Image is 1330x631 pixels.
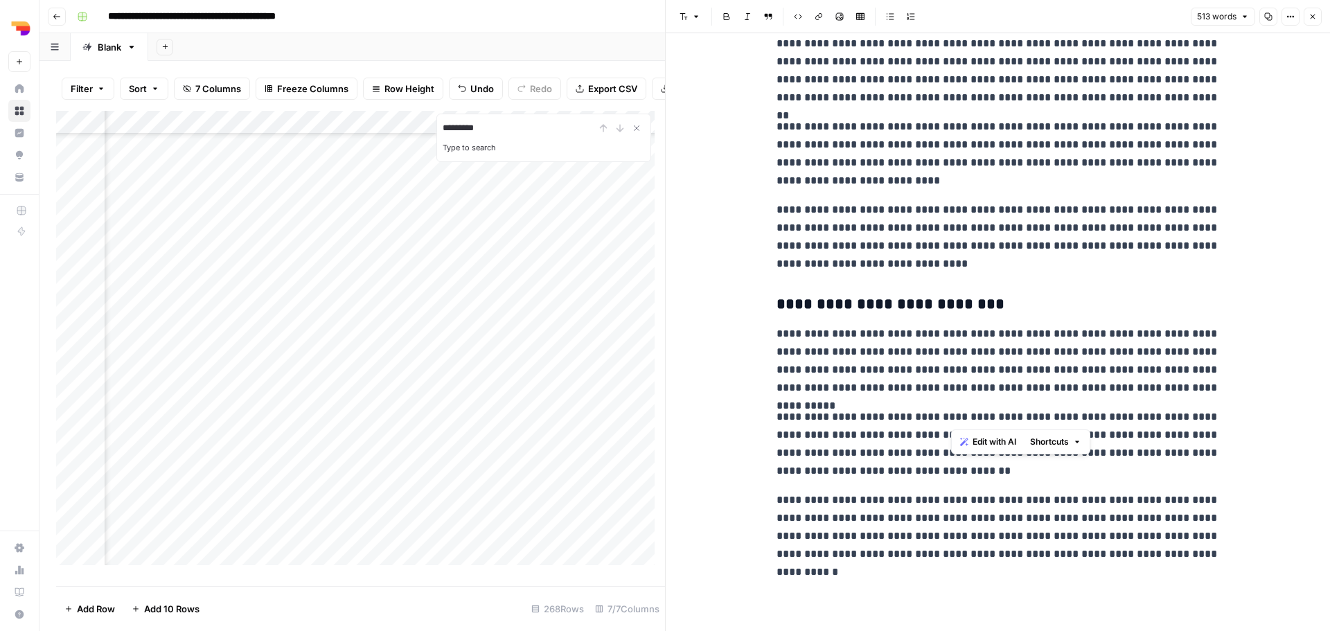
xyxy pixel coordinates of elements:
[8,100,30,122] a: Browse
[129,82,147,96] span: Sort
[955,433,1022,451] button: Edit with AI
[277,82,348,96] span: Freeze Columns
[8,144,30,166] a: Opportunities
[8,559,30,581] a: Usage
[1197,10,1236,23] span: 513 words
[123,598,208,620] button: Add 10 Rows
[1030,436,1069,448] span: Shortcuts
[256,78,357,100] button: Freeze Columns
[530,82,552,96] span: Redo
[174,78,250,100] button: 7 Columns
[120,78,168,100] button: Sort
[8,78,30,100] a: Home
[628,120,645,136] button: Close Search
[8,581,30,603] a: Learning Hub
[8,122,30,144] a: Insights
[363,78,443,100] button: Row Height
[973,436,1016,448] span: Edit with AI
[8,11,30,46] button: Workspace: Depends
[449,78,503,100] button: Undo
[71,82,93,96] span: Filter
[8,166,30,188] a: Your Data
[443,143,496,152] label: Type to search
[62,78,114,100] button: Filter
[589,598,665,620] div: 7/7 Columns
[56,598,123,620] button: Add Row
[526,598,589,620] div: 268 Rows
[470,82,494,96] span: Undo
[98,40,121,54] div: Blank
[8,603,30,625] button: Help + Support
[144,602,199,616] span: Add 10 Rows
[8,16,33,41] img: Depends Logo
[588,82,637,96] span: Export CSV
[508,78,561,100] button: Redo
[567,78,646,100] button: Export CSV
[8,537,30,559] a: Settings
[195,82,241,96] span: 7 Columns
[384,82,434,96] span: Row Height
[1025,433,1087,451] button: Shortcuts
[71,33,148,61] a: Blank
[1191,8,1255,26] button: 513 words
[77,602,115,616] span: Add Row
